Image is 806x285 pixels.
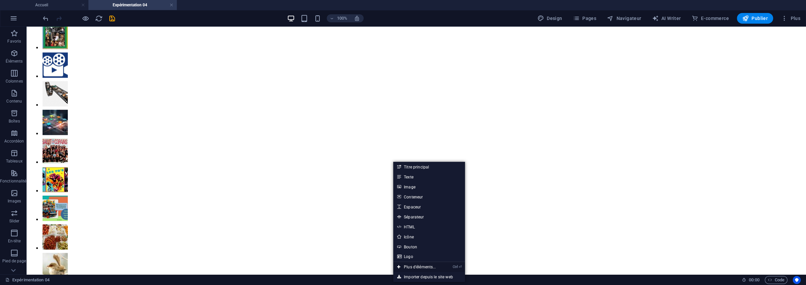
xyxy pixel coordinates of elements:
[8,238,21,244] p: En-tête
[458,265,461,269] i: ⏎
[742,276,759,284] h6: Durée de la session
[793,276,801,284] button: Usercentrics
[337,14,347,22] h6: 100%
[354,15,360,21] i: Lors du redimensionnement, ajuster automatiquement le niveau de zoom en fonction de l'appareil sé...
[393,182,465,192] a: Image
[652,15,681,22] span: AI Writer
[5,276,50,284] a: Expérimentation 04
[42,14,50,22] button: undo
[393,272,465,282] a: Importer depuis le site web
[8,198,21,204] p: Images
[649,13,683,24] button: AI Writer
[6,79,23,84] p: Colonnes
[108,15,116,22] i: Enregistrer (Ctrl+S)
[573,15,596,22] span: Pages
[393,222,465,232] a: HTML
[393,172,465,182] a: Texte
[537,15,562,22] span: Design
[393,262,440,272] a: Ctrl⏎Plus d'éléments...
[108,14,116,22] button: save
[327,14,350,22] button: 100%
[6,99,22,104] p: Contenu
[393,192,465,202] a: Conteneur
[393,162,465,172] a: Titre principal
[95,14,103,22] button: reload
[778,13,803,24] button: Plus
[535,13,565,24] div: Design (Ctrl+Alt+Y)
[453,265,458,269] i: Ctrl
[95,15,103,22] i: Actualiser la page
[88,1,177,9] h4: Expérimentation 04
[768,276,784,284] span: Code
[749,276,759,284] span: 00 00
[393,252,465,262] a: Logo
[2,258,26,264] p: Pied de page
[42,15,50,22] i: Annuler : Supprimer les éléments (Ctrl+Z)
[393,242,465,252] a: Bouton
[689,13,731,24] button: E-commerce
[570,13,599,24] button: Pages
[604,13,644,24] button: Navigateur
[781,15,800,22] span: Plus
[535,13,565,24] button: Design
[393,202,465,212] a: Espaceur
[607,15,641,22] span: Navigateur
[6,158,23,164] p: Tableaux
[6,59,23,64] p: Éléments
[9,218,20,224] p: Slider
[737,13,773,24] button: Publier
[393,212,465,222] a: Séparateur
[691,15,729,22] span: E-commerce
[753,277,754,282] span: :
[742,15,768,22] span: Publier
[9,119,20,124] p: Boîtes
[4,139,24,144] p: Accordéon
[393,232,465,242] a: Icône
[765,276,787,284] button: Code
[7,39,21,44] p: Favoris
